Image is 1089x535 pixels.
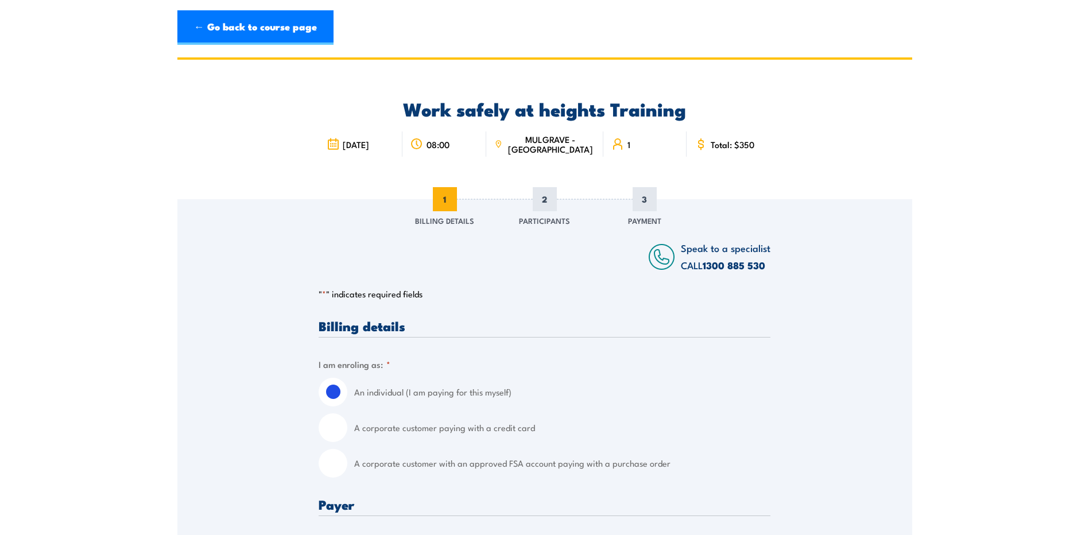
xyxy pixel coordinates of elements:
span: 2 [533,187,557,211]
span: Speak to a specialist CALL [681,241,770,272]
label: A corporate customer with an approved FSA account paying with a purchase order [354,449,770,478]
span: Participants [519,215,570,226]
label: A corporate customer paying with a credit card [354,413,770,442]
legend: I am enroling as: [319,358,390,371]
span: 1 [627,139,630,149]
a: ← Go back to course page [177,10,334,45]
span: Total: $350 [711,139,754,149]
a: 1300 885 530 [703,258,765,273]
span: [DATE] [343,139,369,149]
span: 08:00 [427,139,449,149]
span: 1 [433,187,457,211]
h2: Work safely at heights Training [319,100,770,117]
h3: Billing details [319,319,770,332]
label: An individual (I am paying for this myself) [354,378,770,406]
span: MULGRAVE - [GEOGRAPHIC_DATA] [506,134,595,154]
span: 3 [633,187,657,211]
span: Payment [628,215,661,226]
span: Billing Details [415,215,474,226]
h3: Payer [319,498,770,511]
p: " " indicates required fields [319,288,770,300]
